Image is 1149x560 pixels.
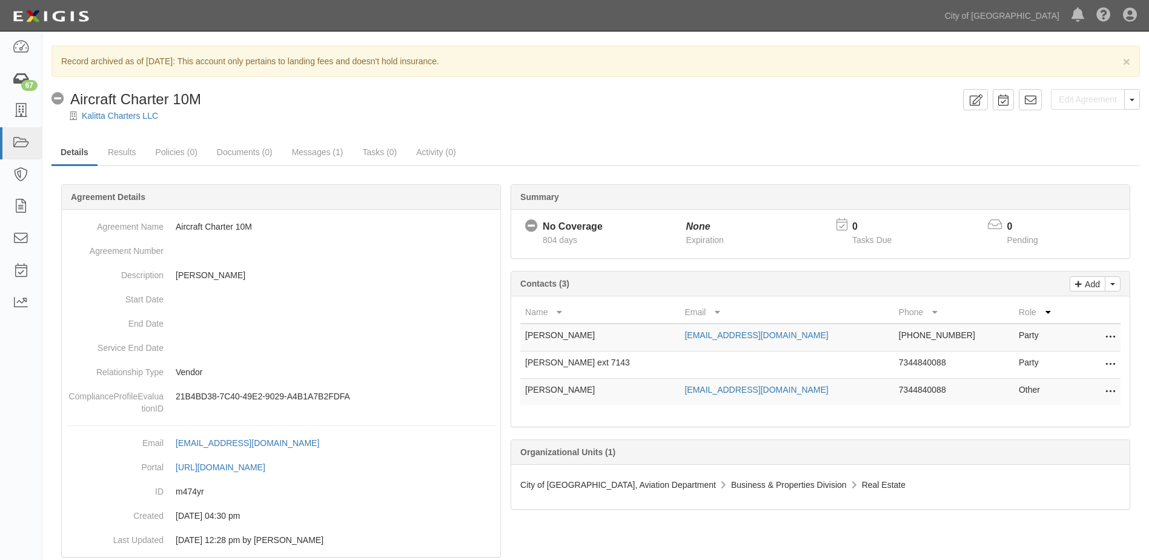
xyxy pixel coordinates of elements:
div: 67 [21,80,38,91]
b: Summary [520,192,559,202]
div: Aircraft Charter 10M [51,89,201,110]
b: Organizational Units (1) [520,447,615,457]
i: No Coverage [525,220,538,233]
a: Kalitta Charters LLC [82,111,158,121]
p: 21B4BD38-7C40-49E2-9029-A4B1A7B2FDFA [176,390,495,402]
td: Party [1014,352,1072,379]
td: 7344840088 [894,352,1014,379]
i: None [686,221,710,232]
a: Details [51,140,98,166]
span: Tasks Due [852,235,892,245]
td: [PERSON_NAME] ext 7143 [520,352,680,379]
dt: Start Date [67,287,164,305]
td: [PHONE_NUMBER] [894,324,1014,352]
i: No Coverage [51,93,64,105]
a: Policies (0) [147,140,207,164]
a: Documents (0) [208,140,282,164]
img: logo-5460c22ac91f19d4615b14bd174203de0afe785f0fc80cf4dbbc73dc1793850b.png [9,5,93,27]
a: [EMAIL_ADDRESS][DOMAIN_NAME] [684,330,828,340]
td: 7344840088 [894,379,1014,406]
dd: Aircraft Charter 10M [67,215,495,239]
a: City of [GEOGRAPHIC_DATA] [939,4,1065,28]
button: Close [1123,55,1130,68]
b: Agreement Details [71,192,145,202]
th: Phone [894,301,1014,324]
a: Tasks (0) [353,140,406,164]
i: Help Center - Complianz [1096,8,1111,23]
td: Other [1014,379,1072,406]
dt: Last Updated [67,528,164,546]
dt: End Date [67,312,164,330]
a: [EMAIL_ADDRESS][DOMAIN_NAME] [176,438,333,448]
th: Role [1014,301,1072,324]
dt: Description [67,263,164,281]
b: Contacts (3) [520,279,569,288]
p: 0 [1007,220,1053,234]
td: [PERSON_NAME] [520,324,680,352]
dt: Email [67,431,164,449]
p: [PERSON_NAME] [176,269,495,281]
dt: Agreement Number [67,239,164,257]
p: Record archived as of [DATE]: This account only pertains to landing fees and doesn't hold insurance. [61,55,1130,67]
span: Since 06/30/2023 [543,235,577,245]
dt: Portal [67,455,164,473]
dt: Service End Date [67,336,164,354]
a: Add [1070,276,1105,292]
a: Messages (1) [283,140,353,164]
span: Aircraft Charter 10M [70,91,201,107]
a: [URL][DOMAIN_NAME] [176,462,279,472]
p: Add [1082,277,1100,291]
dd: [DATE] 04:30 pm [67,504,495,528]
a: [EMAIL_ADDRESS][DOMAIN_NAME] [684,385,828,395]
a: Activity (0) [407,140,465,164]
dd: [DATE] 12:28 pm by [PERSON_NAME] [67,528,495,552]
span: Real Estate [862,480,906,490]
td: Party [1014,324,1072,352]
dt: Relationship Type [67,360,164,378]
div: [EMAIL_ADDRESS][DOMAIN_NAME] [176,437,319,449]
span: Pending [1007,235,1038,245]
td: [PERSON_NAME] [520,379,680,406]
a: Edit Agreement [1051,89,1125,110]
dt: ID [67,479,164,498]
dt: Agreement Name [67,215,164,233]
span: Expiration [686,235,724,245]
span: × [1123,55,1130,68]
dd: Vendor [67,360,495,384]
th: Name [520,301,680,324]
span: City of [GEOGRAPHIC_DATA], Aviation Department [520,480,716,490]
p: 0 [852,220,907,234]
div: No Coverage [543,220,603,234]
th: Email [680,301,893,324]
dt: ComplianceProfileEvaluationID [67,384,164,415]
dt: Created [67,504,164,522]
dd: m474yr [67,479,495,504]
span: Business & Properties Division [731,480,847,490]
a: Results [99,140,145,164]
